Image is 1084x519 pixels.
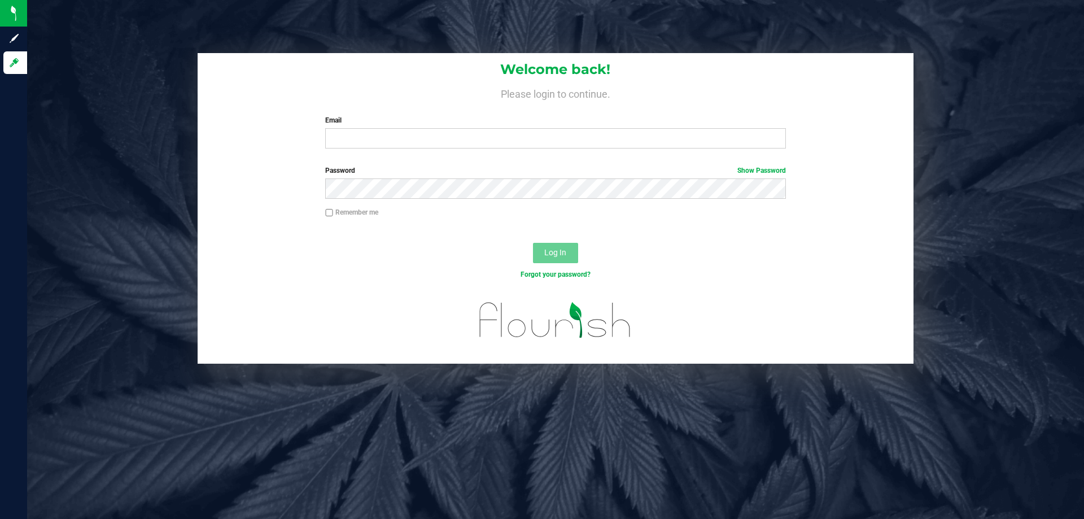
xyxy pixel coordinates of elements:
[198,62,913,77] h1: Welcome back!
[544,248,566,257] span: Log In
[533,243,578,263] button: Log In
[521,271,591,278] a: Forgot your password?
[325,167,355,175] span: Password
[325,209,333,217] input: Remember me
[198,86,913,99] h4: Please login to continue.
[466,291,645,349] img: flourish_logo.svg
[325,207,378,217] label: Remember me
[737,167,786,175] a: Show Password
[8,57,20,68] inline-svg: Log in
[8,33,20,44] inline-svg: Sign up
[325,115,785,125] label: Email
